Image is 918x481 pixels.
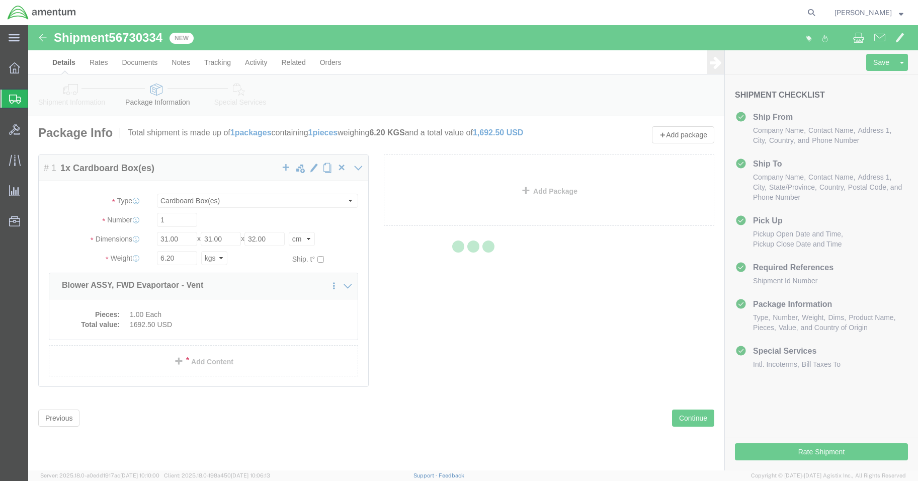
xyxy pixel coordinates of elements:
[40,472,159,478] span: Server: 2025.18.0-a0edd1917ac
[751,471,906,480] span: Copyright © [DATE]-[DATE] Agistix Inc., All Rights Reserved
[7,5,76,20] img: logo
[439,472,464,478] a: Feedback
[413,472,439,478] a: Support
[834,7,892,18] span: Eddie Gonzalez
[834,7,904,19] button: [PERSON_NAME]
[120,472,159,478] span: [DATE] 10:10:00
[231,472,270,478] span: [DATE] 10:06:13
[164,472,270,478] span: Client: 2025.18.0-198a450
